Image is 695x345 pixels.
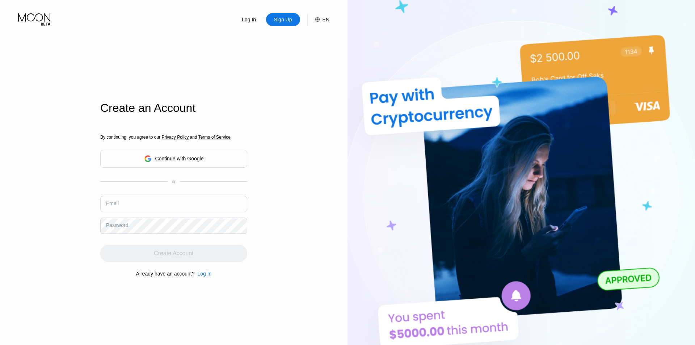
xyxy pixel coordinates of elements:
div: Continue with Google [155,156,204,161]
div: Log In [197,271,211,277]
div: Email [106,201,119,206]
div: EN [323,17,329,22]
div: or [172,179,176,184]
span: and [189,135,198,140]
div: Log In [232,13,266,26]
div: Log In [241,16,257,23]
div: Continue with Google [100,150,247,168]
span: Terms of Service [198,135,231,140]
span: Privacy Policy [161,135,189,140]
div: Sign Up [273,16,293,23]
div: Password [106,222,128,228]
div: EN [307,13,329,26]
div: Log In [194,271,211,277]
div: Sign Up [266,13,300,26]
div: Create an Account [100,101,247,115]
div: Already have an account? [136,271,195,277]
div: By continuing, you agree to our [100,135,247,140]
